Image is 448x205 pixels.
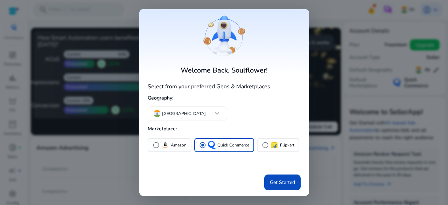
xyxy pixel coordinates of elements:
span: radio_button_unchecked [262,142,269,149]
img: flipkart.svg [270,141,279,149]
button: Get Started [264,175,301,190]
img: QC-logo.svg [208,141,216,149]
h5: Geography: [148,93,301,104]
p: Flipkart [280,142,294,149]
span: keyboard_arrow_down [213,109,221,118]
span: radio_button_unchecked [153,142,160,149]
span: radio_button_checked [199,142,206,149]
h5: Marketplace: [148,123,301,135]
p: Quick Commerce [217,142,249,149]
img: in.svg [154,110,161,117]
img: amazon.svg [161,141,169,149]
span: Get Started [270,179,295,186]
p: [GEOGRAPHIC_DATA] [162,110,206,117]
p: Amazon [171,142,187,149]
